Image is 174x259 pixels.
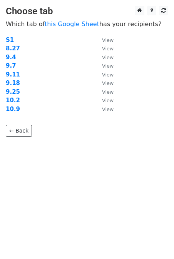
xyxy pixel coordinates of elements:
[6,20,168,28] p: Which tab of has your recipients?
[6,106,20,113] a: 10.9
[102,106,114,112] small: View
[45,20,99,28] a: this Google Sheet
[94,88,114,95] a: View
[102,63,114,69] small: View
[102,37,114,43] small: View
[94,97,114,104] a: View
[94,71,114,78] a: View
[6,54,16,61] a: 9.4
[6,125,32,137] a: ← Back
[94,80,114,86] a: View
[6,88,20,95] a: 9.25
[6,62,16,69] a: 9.7
[102,46,114,51] small: View
[6,6,168,17] h3: Choose tab
[94,62,114,69] a: View
[6,45,20,52] a: 8.27
[6,97,20,104] a: 10.2
[102,98,114,103] small: View
[102,72,114,78] small: View
[94,106,114,113] a: View
[94,37,114,43] a: View
[6,71,20,78] a: 9.11
[102,89,114,95] small: View
[102,80,114,86] small: View
[94,54,114,61] a: View
[6,80,20,86] a: 9.18
[102,55,114,60] small: View
[94,45,114,52] a: View
[6,37,14,43] a: S1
